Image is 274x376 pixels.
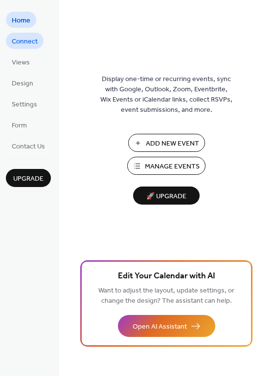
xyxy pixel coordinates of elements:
span: Views [12,58,30,68]
span: Add New Event [146,139,199,149]
button: Add New Event [128,134,205,152]
button: Manage Events [127,157,205,175]
span: Settings [12,100,37,110]
button: Open AI Assistant [118,315,215,337]
span: Design [12,79,33,89]
a: Home [6,12,36,28]
span: Want to adjust the layout, update settings, or change the design? The assistant can help. [98,284,234,308]
span: Connect [12,37,38,47]
a: Settings [6,96,43,112]
a: Views [6,54,36,70]
span: Form [12,121,27,131]
span: Upgrade [13,174,44,184]
span: Manage Events [145,162,200,172]
span: Contact Us [12,142,45,152]
span: Open AI Assistant [133,322,187,332]
a: Design [6,75,39,91]
span: Home [12,16,30,26]
button: Upgrade [6,169,51,187]
a: Form [6,117,33,133]
span: Display one-time or recurring events, sync with Google, Outlook, Zoom, Eventbrite, Wix Events or ... [100,74,232,115]
button: 🚀 Upgrade [133,187,200,205]
a: Connect [6,33,44,49]
span: 🚀 Upgrade [139,190,194,203]
a: Contact Us [6,138,51,154]
span: Edit Your Calendar with AI [118,270,215,283]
